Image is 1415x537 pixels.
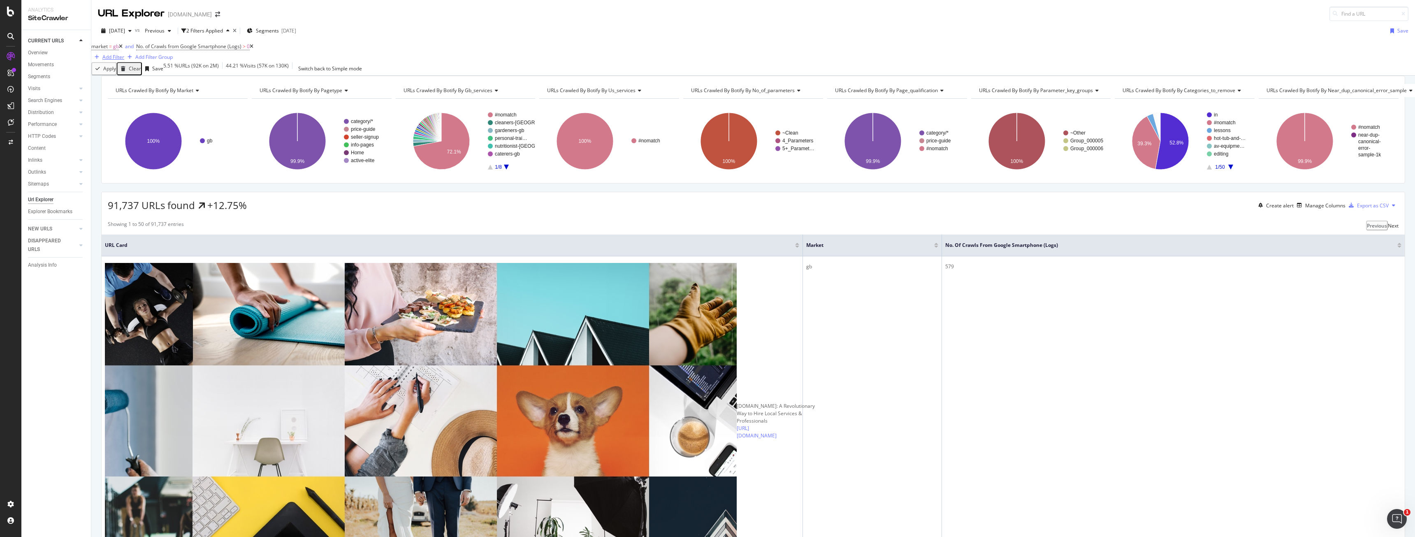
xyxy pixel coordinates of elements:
[247,43,250,50] span: 0
[1259,105,1399,177] div: A chart.
[1388,222,1399,229] div: Next
[28,132,77,141] a: HTTP Codes
[835,87,938,94] span: URLs Crawled By Botify By page_qualification
[215,12,220,17] div: arrow-right-arrow-left
[207,198,247,212] div: +12.75%
[28,156,42,165] div: Inlinks
[260,87,342,94] span: URLs Crawled By Botify By pagetype
[1305,202,1345,209] div: Manage Columns
[402,84,528,97] h4: URLs Crawled By Botify By gb_services
[28,261,85,270] a: Analysis Info
[1294,200,1345,210] button: Manage Columns
[866,158,880,164] text: 99.9%
[116,87,193,94] span: URLs Crawled By Botify By market
[495,164,502,170] text: 1/8
[28,96,62,105] div: Search Engines
[1070,138,1103,144] text: Group_000005
[91,62,117,75] button: Apply
[689,84,816,97] h4: URLs Crawled By Botify By no_of_parameters
[539,105,678,177] svg: A chart.
[1138,141,1152,146] text: 39.3%
[207,138,213,144] text: gb
[945,242,1385,249] span: No. of Crawls from Google Smartphone (Logs)
[495,151,520,157] text: caterers-gb
[12,185,153,200] div: Integrating Web Traffic Data
[141,24,174,37] button: Previous
[258,84,384,97] h4: URLs Crawled By Botify By pagetype
[683,105,822,177] svg: A chart.
[1329,7,1408,21] input: Find a URL
[1070,146,1103,151] text: Group_000006
[737,425,777,439] a: [URL][DOMAIN_NAME]
[102,53,124,60] div: Add Filter
[226,62,289,75] div: 44.21 % Visits ( 57K on 130K )
[737,402,819,425] div: [DOMAIN_NAME]: A Revolutionary Way to Hire Local Services & Professionals
[105,242,793,249] span: URL Card
[28,207,85,216] a: Explorer Bookmarks
[1214,151,1228,157] text: editing
[28,120,57,129] div: Performance
[1010,158,1023,164] text: 100%
[17,245,148,254] h2: Education
[28,168,77,177] a: Outlinks
[28,7,84,14] div: Analytics
[638,138,660,144] text: #nomatch
[181,24,233,37] button: 2 Filters Applied
[298,65,362,72] div: Switch back to Simple mode
[104,13,120,30] img: Profile image for Jessica
[108,221,184,230] div: Showing 1 to 50 of 91,737 entries
[351,126,376,132] text: price-guide
[163,62,219,75] div: 5.51 % URLs ( 92K on 2M )
[1388,221,1399,230] button: Next
[28,195,53,204] div: Url Explorer
[28,237,77,254] a: DISAPPEARED URLS
[28,60,85,69] a: Movements
[495,135,527,141] text: personal-trai…
[28,144,46,153] div: Content
[495,128,524,133] text: gardeners-gb
[17,118,138,126] div: Ask a question
[782,146,814,151] text: 5+_Paramet…
[136,43,241,50] span: No. of Crawls from Google Smartphone (Logs)
[495,120,566,126] text: cleaners-[GEOGRAPHIC_DATA]
[17,203,138,212] div: Semrush Data in Botify
[8,111,156,142] div: Ask a questionAI Agent and team can help
[135,26,141,33] span: vs
[827,105,966,177] div: A chart.
[1214,120,1236,126] text: #nomatch
[1358,152,1381,158] text: sample-1k
[290,158,304,164] text: 99.9%
[91,52,124,62] button: Add Filter
[17,154,67,163] span: Search for help
[28,37,77,45] a: CURRENT URLS
[1216,164,1225,170] text: 1/50
[545,84,672,97] h4: URLs Crawled By Botify By us_services
[243,43,246,50] span: >
[28,84,40,93] div: Visits
[1267,87,1407,94] span: URLs Crawled By Botify By near_dup_canonical_error_sample
[1358,124,1380,130] text: #nomatch
[130,277,144,283] span: Help
[281,27,296,34] div: [DATE]
[28,225,77,233] a: NEW URLS
[256,27,279,34] span: Segments
[926,138,951,144] text: price-guide
[447,149,461,155] text: 72.1%
[971,105,1110,177] div: A chart.
[1214,143,1245,149] text: av-equipme…
[28,237,70,254] div: DISAPPEARED URLS
[16,16,55,29] img: logo
[28,195,85,204] a: Url Explorer
[123,42,136,50] button: and
[28,14,84,23] div: SiteCrawler
[12,200,153,215] div: Semrush Data in Botify
[1366,221,1388,230] button: Previous
[129,65,141,72] div: Clear
[396,105,535,177] div: A chart.
[1070,130,1086,136] text: ~Other
[1387,509,1407,529] iframe: Intercom live chat
[28,60,54,69] div: Movements
[1345,199,1389,212] button: Export as CSV
[17,219,138,227] div: JavaScript Report in URL Details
